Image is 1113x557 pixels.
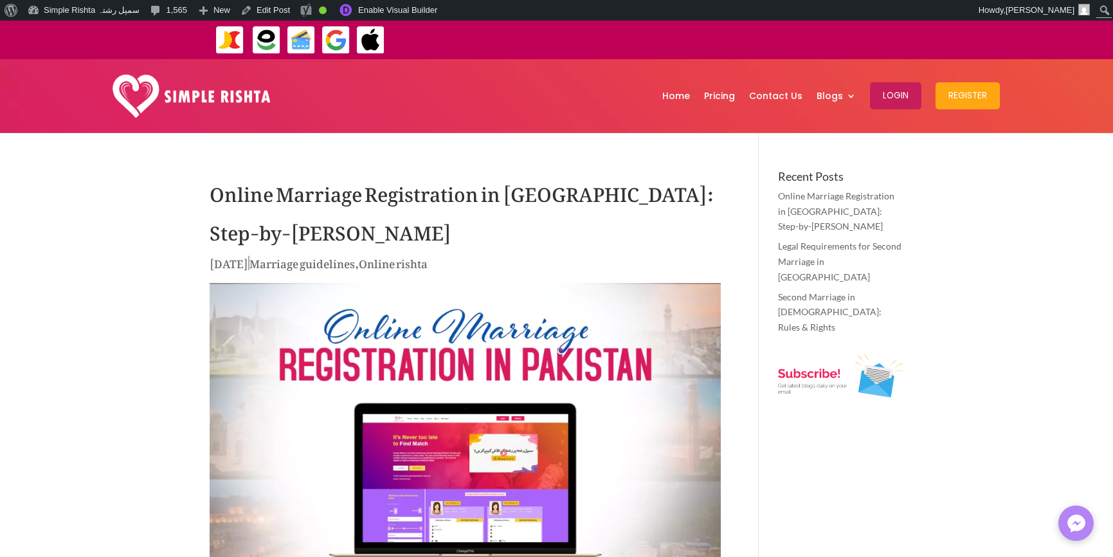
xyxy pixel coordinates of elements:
button: Login [870,82,921,109]
p: | , [210,254,721,279]
div: Good [319,6,327,14]
a: Contact Us [749,62,802,129]
a: Register [936,62,1000,129]
a: Pricing [704,62,735,129]
h4: Recent Posts [778,170,903,188]
button: Register [936,82,1000,109]
span: [PERSON_NAME] [1006,5,1074,15]
a: Blogs [817,62,856,129]
span: [DATE] [210,248,248,275]
a: Home [662,62,690,129]
img: Credit Cards [287,26,316,55]
a: Legal Requirements for Second Marriage in [GEOGRAPHIC_DATA] [778,241,901,282]
img: Messenger [1063,511,1089,536]
h1: Online Marriage Registration in [GEOGRAPHIC_DATA]: Step-by-[PERSON_NAME] [210,170,721,254]
a: Online rishta [359,248,428,275]
a: Marriage guidelines [249,248,355,275]
img: ApplePay-icon [356,26,385,55]
a: Online Marriage Registration in [GEOGRAPHIC_DATA]: Step-by-[PERSON_NAME] [778,190,894,232]
a: Second Marriage in [DEMOGRAPHIC_DATA]: Rules & Rights [778,291,882,333]
img: EasyPaisa-icon [252,26,281,55]
a: Login [870,62,921,129]
img: GooglePay-icon [321,26,350,55]
img: JazzCash-icon [215,26,244,55]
